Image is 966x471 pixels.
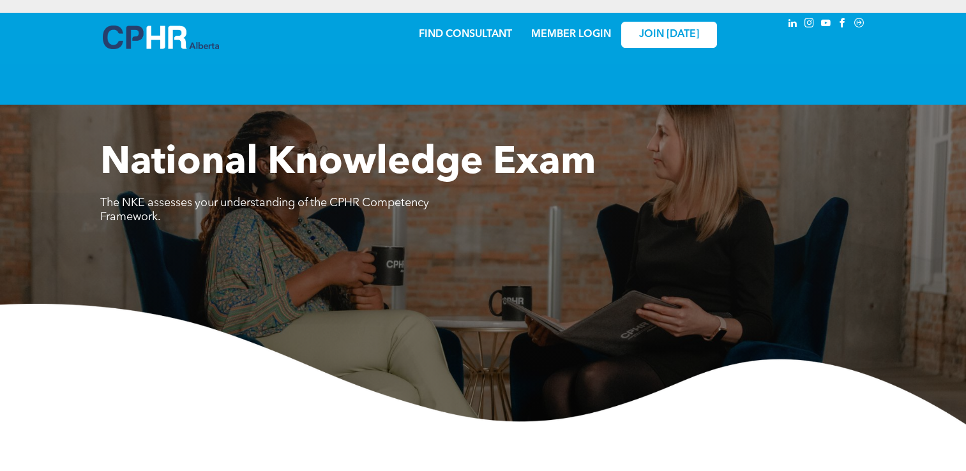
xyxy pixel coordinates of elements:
a: youtube [819,16,833,33]
a: JOIN [DATE] [621,22,717,48]
a: FIND CONSULTANT [419,29,512,40]
a: MEMBER LOGIN [531,29,611,40]
span: JOIN [DATE] [639,29,699,41]
span: The NKE assesses your understanding of the CPHR Competency Framework. [100,197,429,223]
a: instagram [803,16,817,33]
a: Social network [852,16,866,33]
a: facebook [836,16,850,33]
img: A blue and white logo for cp alberta [103,26,219,49]
a: linkedin [786,16,800,33]
span: National Knowledge Exam [100,144,596,183]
